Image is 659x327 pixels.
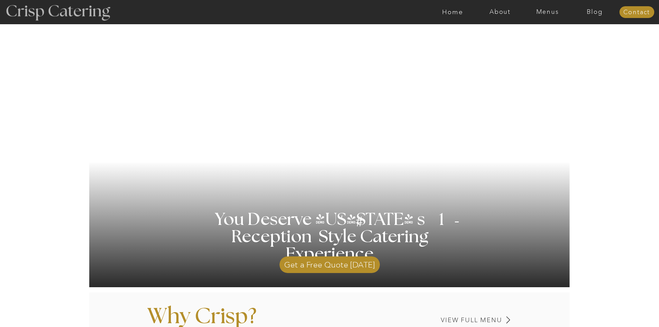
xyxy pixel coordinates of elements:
a: Get a Free Quote [DATE] [280,253,380,273]
a: Contact [619,9,654,16]
h3: ' [328,211,356,229]
a: Menus [524,9,571,16]
a: Blog [571,9,619,16]
a: About [476,9,524,16]
h1: You Deserve [US_STATE] s 1 Reception Style Catering Experience [191,211,469,263]
a: View Full Menu [393,317,502,324]
h3: # [340,215,380,235]
h3: ' [441,203,461,243]
a: Home [429,9,476,16]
